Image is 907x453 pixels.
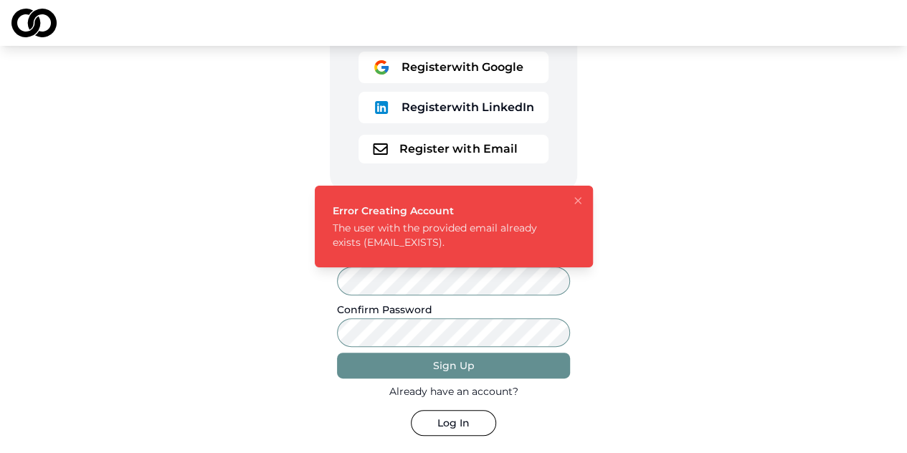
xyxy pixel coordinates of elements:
button: Log In [411,410,496,436]
div: Error Creating Account [333,204,558,218]
img: logo [373,59,390,76]
button: logoRegisterwith LinkedIn [358,92,549,123]
button: Sign Up [337,353,570,378]
div: Already have an account? [389,384,518,399]
button: logoRegister with Email [358,135,549,163]
img: logo [373,99,390,116]
button: logoRegisterwith Google [358,52,549,83]
img: logo [11,9,57,37]
label: Confirm Password [337,303,432,316]
img: logo [373,143,388,155]
div: The user with the provided email already exists (EMAIL_EXISTS). [333,221,558,249]
div: Sign Up [432,358,474,373]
